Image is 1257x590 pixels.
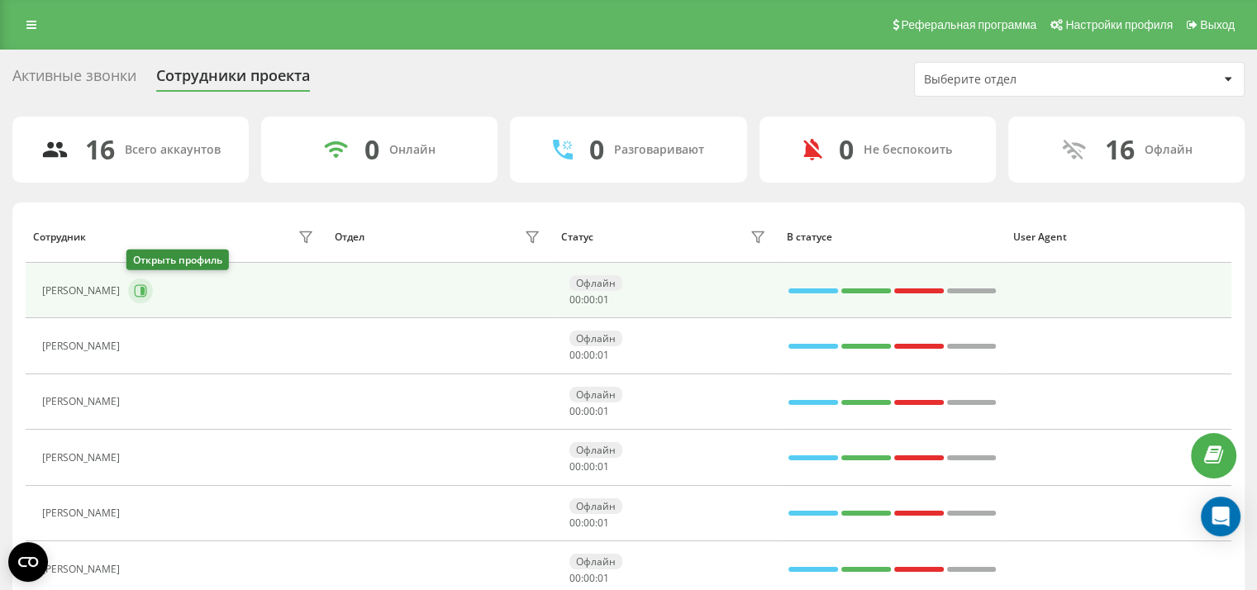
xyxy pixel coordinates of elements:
[8,542,48,582] button: Open CMP widget
[42,340,124,352] div: [PERSON_NAME]
[924,73,1121,87] div: Выберите отдел
[569,404,581,418] span: 00
[598,459,609,473] span: 01
[583,293,595,307] span: 00
[598,571,609,585] span: 01
[1144,143,1192,157] div: Офлайн
[569,387,622,402] div: Офлайн
[598,348,609,362] span: 01
[864,143,952,157] div: Не беспокоить
[839,134,854,165] div: 0
[569,498,622,514] div: Офлайн
[569,331,622,346] div: Офлайн
[569,571,581,585] span: 00
[335,231,364,243] div: Отдел
[12,67,136,93] div: Активные звонки
[156,67,310,93] div: Сотрудники проекта
[42,452,124,464] div: [PERSON_NAME]
[569,293,581,307] span: 00
[364,134,379,165] div: 0
[598,293,609,307] span: 01
[33,231,86,243] div: Сотрудник
[1201,497,1240,536] div: Open Intercom Messenger
[42,285,124,297] div: [PERSON_NAME]
[1200,18,1235,31] span: Выход
[1065,18,1173,31] span: Настройки профиля
[583,571,595,585] span: 00
[598,404,609,418] span: 01
[569,459,581,473] span: 00
[589,134,604,165] div: 0
[901,18,1036,31] span: Реферальная программа
[389,143,436,157] div: Онлайн
[583,404,595,418] span: 00
[42,396,124,407] div: [PERSON_NAME]
[569,406,609,417] div: : :
[126,250,229,270] div: Открыть профиль
[569,573,609,584] div: : :
[561,231,593,243] div: Статус
[1104,134,1134,165] div: 16
[583,348,595,362] span: 00
[569,442,622,458] div: Офлайн
[85,134,115,165] div: 16
[42,507,124,519] div: [PERSON_NAME]
[1013,231,1224,243] div: User Agent
[787,231,998,243] div: В статусе
[42,564,124,575] div: [PERSON_NAME]
[569,348,581,362] span: 00
[569,275,622,291] div: Офлайн
[125,143,221,157] div: Всего аккаунтов
[569,294,609,306] div: : :
[598,516,609,530] span: 01
[569,517,609,529] div: : :
[614,143,704,157] div: Разговаривают
[583,516,595,530] span: 00
[569,461,609,473] div: : :
[569,516,581,530] span: 00
[569,350,609,361] div: : :
[569,554,622,569] div: Офлайн
[583,459,595,473] span: 00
